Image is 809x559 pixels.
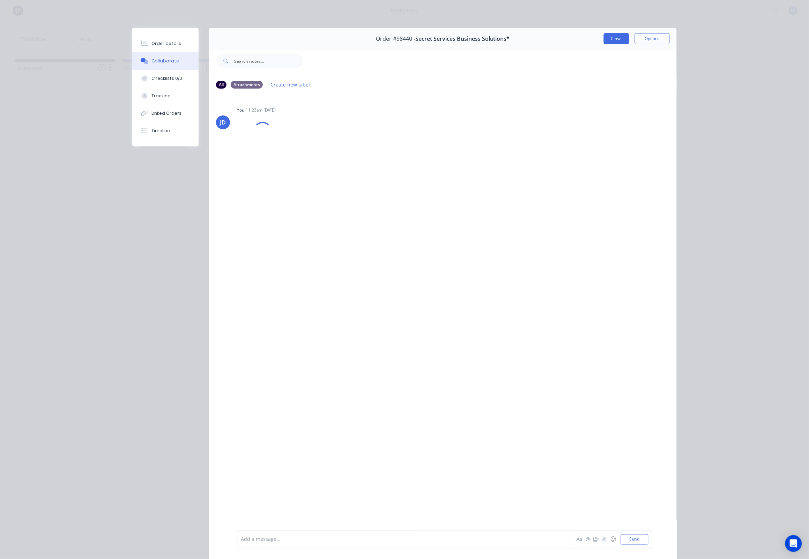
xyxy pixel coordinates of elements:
span: Order #98440 - [376,36,415,42]
div: 11:23am [DATE] [246,107,276,113]
button: Linked Orders [132,105,199,122]
button: Timeline [132,122,199,139]
div: Timeline [152,128,170,134]
div: All [216,81,227,89]
div: Order details [152,40,181,47]
button: Order details [132,35,199,52]
div: You [237,107,244,113]
div: Checklists 0/0 [152,75,183,82]
button: Close [604,33,629,44]
button: ☺ [609,535,617,544]
div: JD [220,118,226,127]
div: Tracking [152,93,171,99]
button: Checklists 0/0 [132,70,199,87]
button: Collaborate [132,52,199,70]
button: Create new label [267,80,314,89]
div: Open Intercom Messenger [785,535,802,552]
button: Aa [576,535,584,544]
button: @ [584,535,592,544]
div: Linked Orders [152,110,182,116]
button: Send [621,534,648,545]
span: Secret Services Business Solutions* [415,36,510,42]
div: Collaborate [152,58,179,64]
div: Attachments [231,81,263,89]
input: Search notes... [234,54,303,68]
button: Tracking [132,87,199,105]
button: Options [635,33,670,44]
